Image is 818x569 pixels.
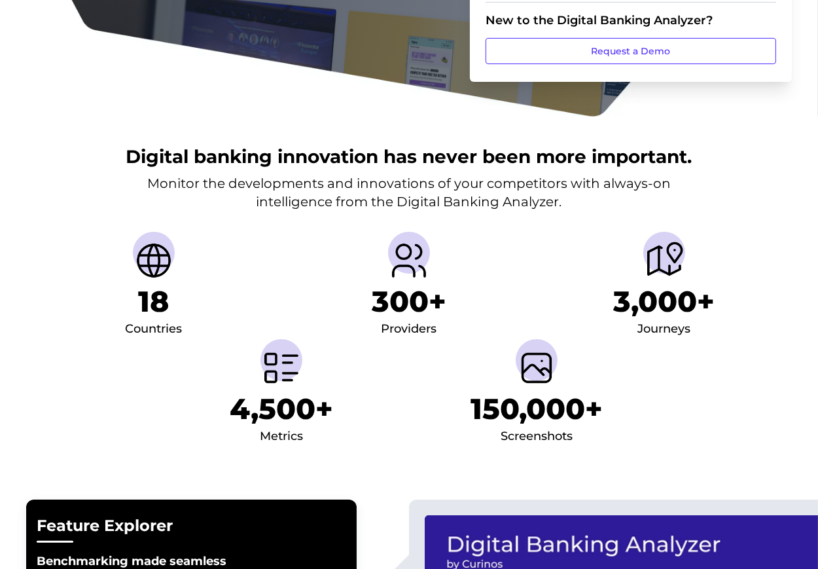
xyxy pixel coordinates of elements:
img: Screenshots [516,347,558,389]
h1: 3,000+ [613,284,715,319]
h2: Digital banking innovation has never been more important. [126,144,692,169]
img: Countries [133,240,175,282]
div: Countries [126,319,183,340]
img: Providers [388,240,430,282]
h1: 4,500+ [230,392,333,426]
p: Monitor the developments and innovations of your competitors with always-on intelligence from the... [147,174,671,211]
strong: Benchmarking made seamless [37,554,226,568]
img: Metrics [260,347,302,389]
div: New to the Digital Banking Analyzer? [486,13,776,28]
img: Journeys [643,240,685,282]
div: Screenshots [501,426,573,447]
div: Providers [381,319,436,340]
h1: 300+ [372,284,446,319]
h1: 150,000+ [471,392,603,426]
div: Metrics [260,426,303,447]
a: Request a Demo [486,38,776,64]
div: Journeys [637,319,690,340]
h2: Feature Explorer [37,515,346,537]
h1: 18 [139,284,169,319]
